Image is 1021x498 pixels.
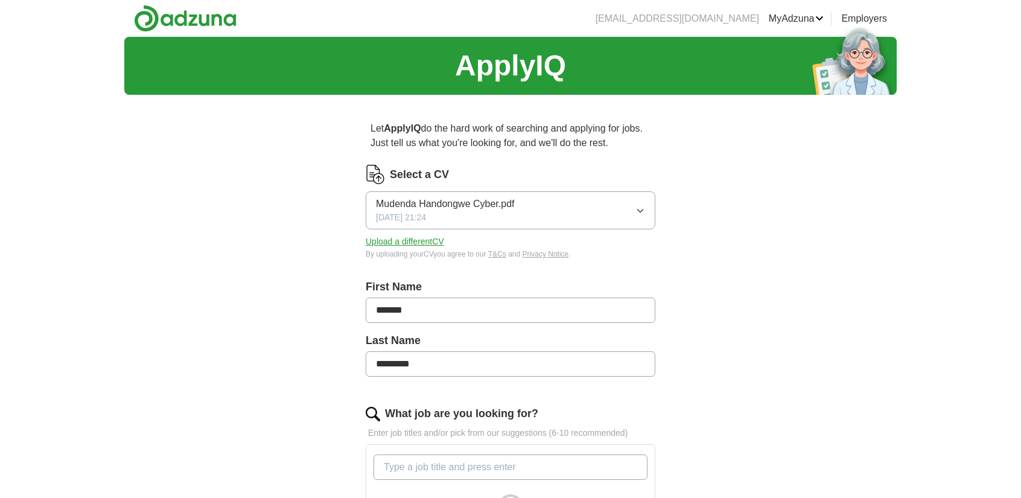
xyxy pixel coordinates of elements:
[376,211,426,224] span: [DATE] 21:24
[366,235,444,248] button: Upload a differentCV
[366,333,655,349] label: Last Name
[455,44,566,88] h1: ApplyIQ
[385,406,538,422] label: What job are you looking for?
[366,249,655,260] div: By uploading your CV you agree to our and .
[366,117,655,155] p: Let do the hard work of searching and applying for jobs. Just tell us what you're looking for, an...
[523,250,569,258] a: Privacy Notice
[374,455,647,480] input: Type a job title and press enter
[769,11,824,26] a: MyAdzuna
[134,5,237,32] img: Adzuna logo
[366,191,655,229] button: Mudenda Handongwe Cyber.pdf[DATE] 21:24
[366,165,385,184] img: CV Icon
[596,11,759,26] li: [EMAIL_ADDRESS][DOMAIN_NAME]
[366,407,380,421] img: search.png
[390,167,449,183] label: Select a CV
[488,250,506,258] a: T&Cs
[841,11,887,26] a: Employers
[366,427,655,439] p: Enter job titles and/or pick from our suggestions (6-10 recommended)
[376,197,515,211] span: Mudenda Handongwe Cyber.pdf
[366,279,655,295] label: First Name
[384,123,421,133] strong: ApplyIQ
